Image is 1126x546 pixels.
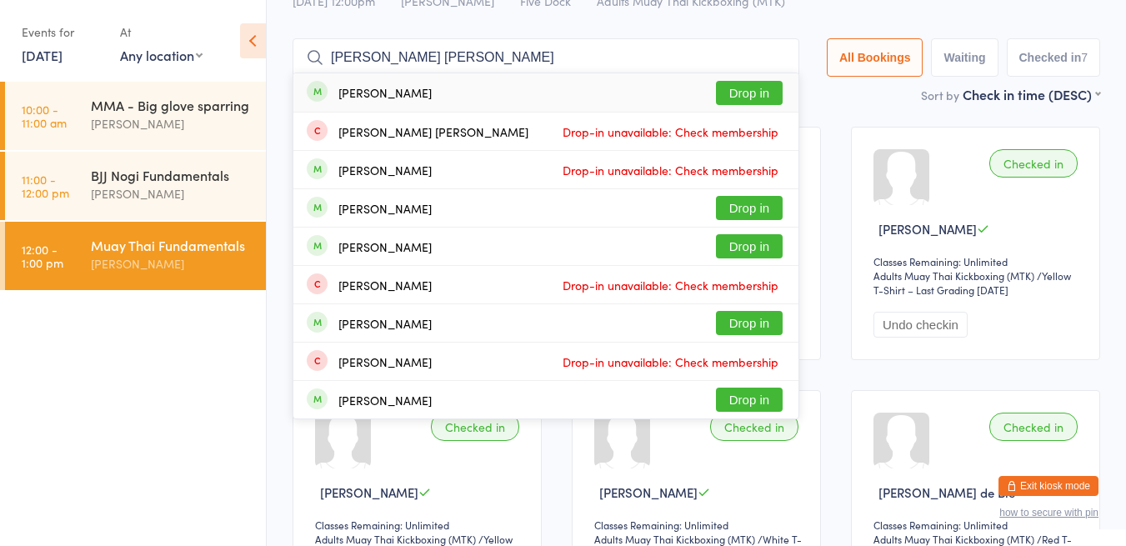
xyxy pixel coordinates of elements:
span: / Yellow T-Shirt – Last Grading [DATE] [873,268,1071,297]
button: Drop in [716,196,783,220]
button: Drop in [716,311,783,335]
div: At [120,18,203,46]
span: Drop-in unavailable: Check membership [558,119,783,144]
span: [PERSON_NAME] de Bie [878,483,1015,501]
button: Drop in [716,81,783,105]
span: Drop-in unavailable: Check membership [558,349,783,374]
div: Checked in [989,149,1078,178]
div: Check in time (DESC) [963,85,1100,103]
div: MMA - Big glove sparring [91,96,252,114]
span: Drop-in unavailable: Check membership [558,158,783,183]
a: 10:00 -11:00 amMMA - Big glove sparring[PERSON_NAME] [5,82,266,150]
input: Search [293,38,799,77]
a: 12:00 -1:00 pmMuay Thai Fundamentals[PERSON_NAME] [5,222,266,290]
button: Waiting [931,38,998,77]
div: [PERSON_NAME] [338,393,432,407]
div: [PERSON_NAME] [338,317,432,330]
time: 11:00 - 12:00 pm [22,173,69,199]
div: Adults Muay Thai Kickboxing (MTK) [315,532,476,546]
span: [PERSON_NAME] [599,483,698,501]
button: Exit kiosk mode [998,476,1098,496]
div: [PERSON_NAME] [338,86,432,99]
span: [PERSON_NAME] [320,483,418,501]
div: BJJ Nogi Fundamentals [91,166,252,184]
button: Undo checkin [873,312,968,338]
div: [PERSON_NAME] [338,240,432,253]
div: Events for [22,18,103,46]
label: Sort by [921,87,959,103]
div: [PERSON_NAME] [338,163,432,177]
button: Drop in [716,388,783,412]
span: Drop-in unavailable: Check membership [558,273,783,298]
div: Muay Thai Fundamentals [91,236,252,254]
div: Checked in [710,413,798,441]
time: 10:00 - 11:00 am [22,103,67,129]
a: [DATE] [22,46,63,64]
div: [PERSON_NAME] [338,355,432,368]
div: [PERSON_NAME] [91,254,252,273]
div: Adults Muay Thai Kickboxing (MTK) [873,268,1034,283]
span: [PERSON_NAME] [878,220,977,238]
div: [PERSON_NAME] [338,202,432,215]
div: [PERSON_NAME] [PERSON_NAME] [338,125,528,138]
time: 12:00 - 1:00 pm [22,243,63,269]
div: Any location [120,46,203,64]
button: Checked in7 [1007,38,1101,77]
button: All Bookings [827,38,923,77]
button: Drop in [716,234,783,258]
div: [PERSON_NAME] [338,278,432,292]
div: Checked in [989,413,1078,441]
div: Adults Muay Thai Kickboxing (MTK) [873,532,1034,546]
a: 11:00 -12:00 pmBJJ Nogi Fundamentals[PERSON_NAME] [5,152,266,220]
div: Classes Remaining: Unlimited [594,518,803,532]
div: 7 [1081,51,1088,64]
div: Adults Muay Thai Kickboxing (MTK) [594,532,755,546]
div: Checked in [431,413,519,441]
div: [PERSON_NAME] [91,114,252,133]
div: Classes Remaining: Unlimited [873,518,1083,532]
div: Classes Remaining: Unlimited [873,254,1083,268]
div: Classes Remaining: Unlimited [315,518,524,532]
div: [PERSON_NAME] [91,184,252,203]
button: how to secure with pin [999,507,1098,518]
